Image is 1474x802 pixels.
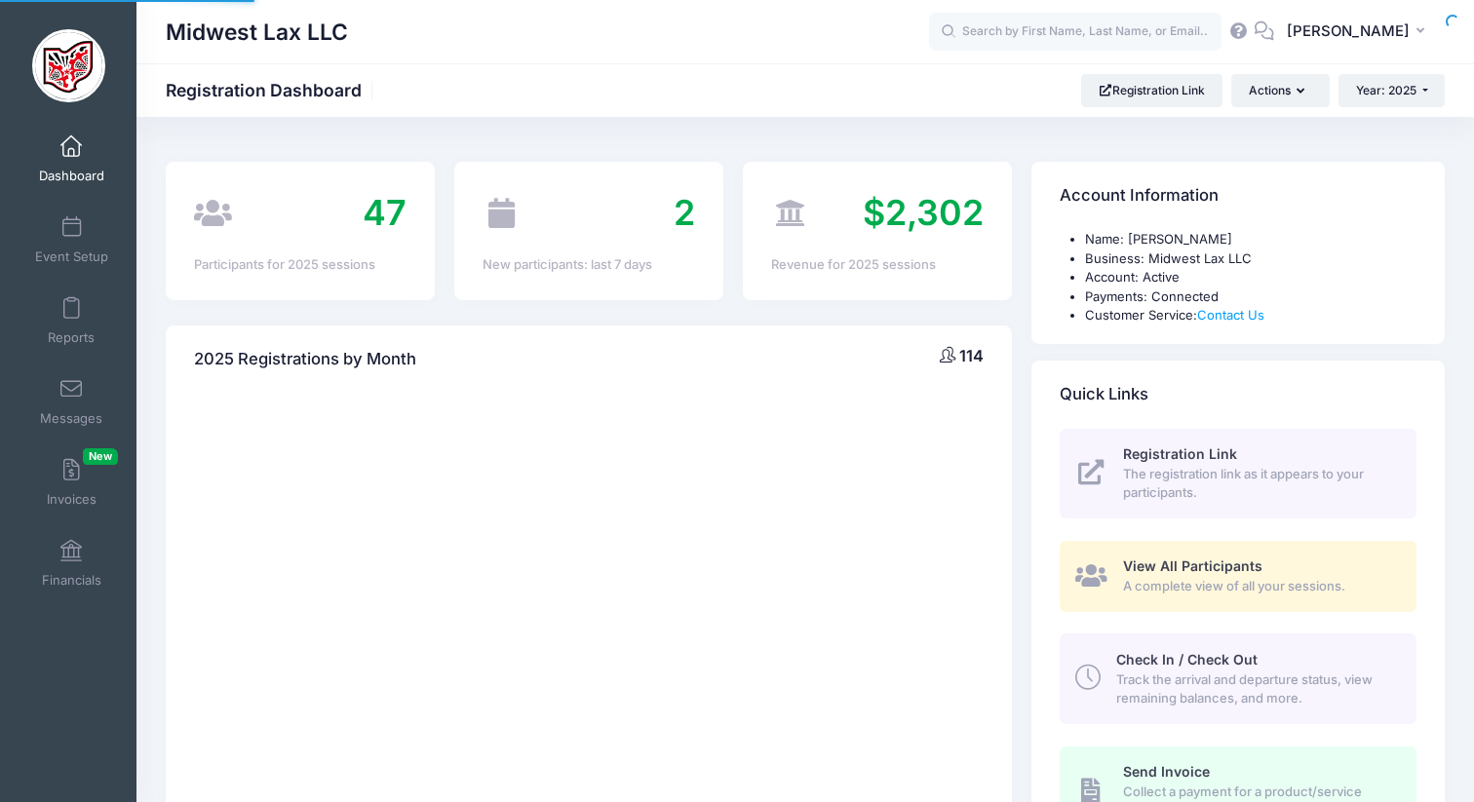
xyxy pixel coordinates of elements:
[1060,633,1416,723] a: Check In / Check Out Track the arrival and departure status, view remaining balances, and more.
[166,80,378,100] h1: Registration Dashboard
[25,448,118,516] a: InvoicesNew
[25,125,118,193] a: Dashboard
[1197,307,1264,323] a: Contact Us
[1231,74,1329,107] button: Actions
[1085,268,1416,287] li: Account: Active
[1085,306,1416,325] li: Customer Service:
[1116,670,1394,708] span: Track the arrival and departure status, view remaining balances, and more.
[35,248,108,265] span: Event Setup
[166,10,348,55] h1: Midwest Lax LLC
[25,206,118,274] a: Event Setup
[25,529,118,597] a: Financials
[42,572,101,589] span: Financials
[40,410,102,427] span: Messages
[1085,249,1416,269] li: Business: Midwest Lax LLC
[1287,20,1410,42] span: [PERSON_NAME]
[1060,429,1416,518] a: Registration Link The registration link as it appears to your participants.
[929,13,1222,52] input: Search by First Name, Last Name, or Email...
[1060,169,1219,224] h4: Account Information
[483,255,695,275] div: New participants: last 7 days
[25,367,118,436] a: Messages
[194,255,407,275] div: Participants for 2025 sessions
[363,191,407,234] span: 47
[1081,74,1222,107] a: Registration Link
[863,191,984,234] span: $2,302
[1123,557,1262,574] span: View All Participants
[1356,83,1416,97] span: Year: 2025
[25,286,118,355] a: Reports
[1123,465,1394,503] span: The registration link as it appears to your participants.
[1274,10,1445,55] button: [PERSON_NAME]
[39,168,104,184] span: Dashboard
[959,346,984,365] span: 114
[32,29,105,102] img: Midwest Lax LLC
[771,255,984,275] div: Revenue for 2025 sessions
[194,331,416,387] h4: 2025 Registrations by Month
[47,491,97,508] span: Invoices
[48,329,95,346] span: Reports
[83,448,118,465] span: New
[1060,541,1416,612] a: View All Participants A complete view of all your sessions.
[1123,577,1394,596] span: A complete view of all your sessions.
[1123,763,1210,780] span: Send Invoice
[1338,74,1445,107] button: Year: 2025
[1085,287,1416,307] li: Payments: Connected
[1116,651,1258,668] span: Check In / Check Out
[1123,445,1237,462] span: Registration Link
[1060,366,1148,422] h4: Quick Links
[674,191,695,234] span: 2
[1085,230,1416,249] li: Name: [PERSON_NAME]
